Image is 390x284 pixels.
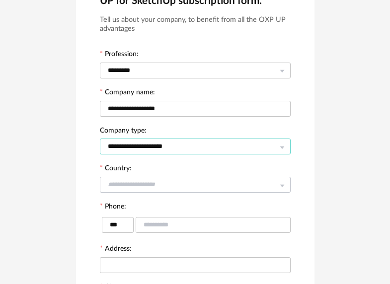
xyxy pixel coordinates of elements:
label: Profession: [100,51,139,60]
label: Company type: [100,127,147,136]
h3: Tell us about your company, to benefit from all the OXP UP advantages [100,15,291,34]
label: Company name: [100,89,155,98]
label: Address: [100,245,132,254]
label: Phone: [100,203,126,212]
label: Country: [100,165,132,174]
